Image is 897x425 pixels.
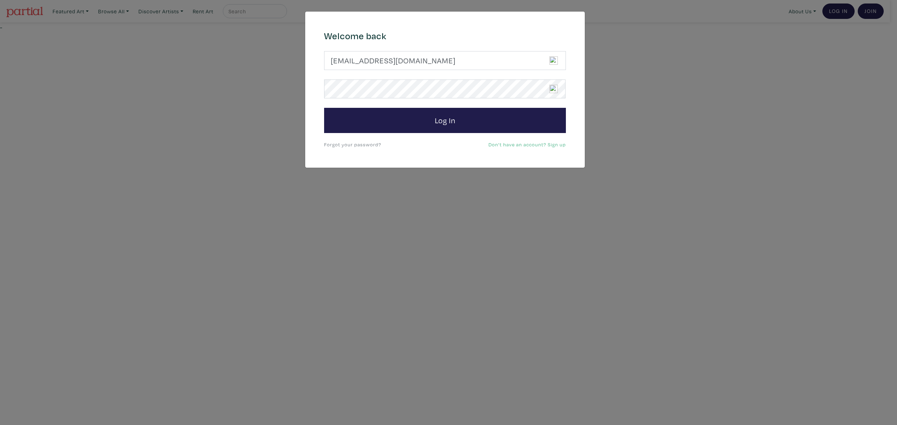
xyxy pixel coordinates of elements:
img: npw-badge-icon-locked.svg [549,56,558,65]
input: Your email [324,51,566,70]
h4: Welcome back [324,30,566,42]
img: npw-badge-icon-locked.svg [549,85,558,93]
a: Forgot your password? [324,141,381,148]
a: Don't have an account? Sign up [488,141,566,148]
button: Log In [324,108,566,133]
